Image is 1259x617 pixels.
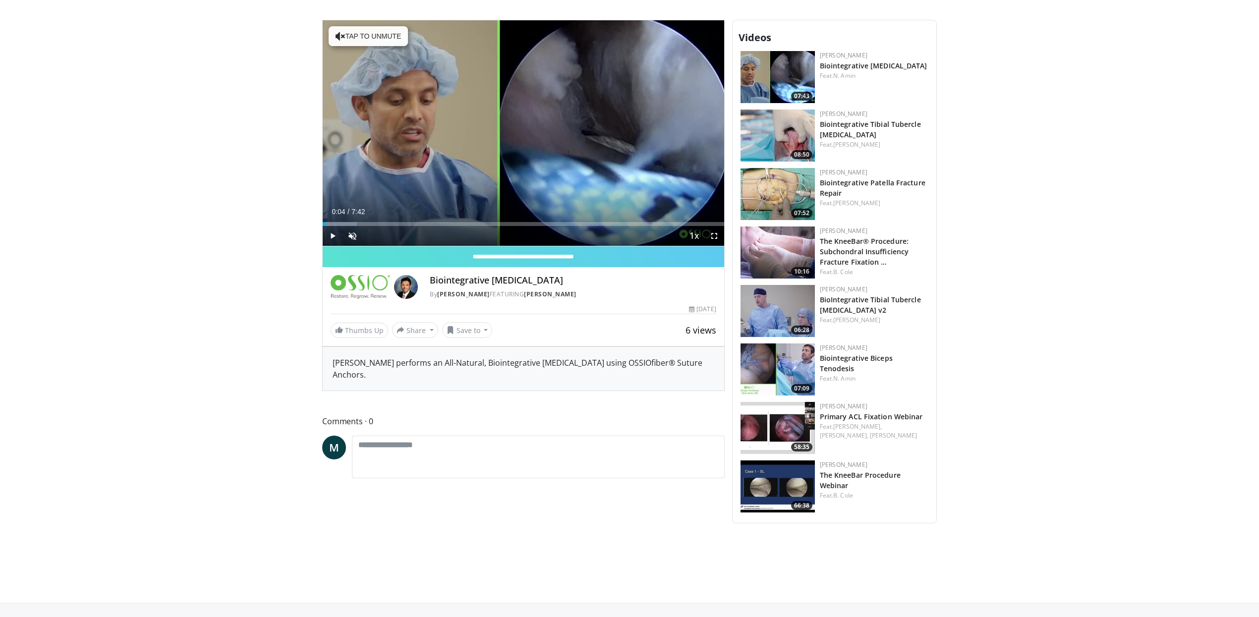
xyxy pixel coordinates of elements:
[820,199,928,208] div: Feat.
[322,415,725,428] span: Comments 0
[741,402,815,454] a: 58:35
[820,491,928,500] div: Feat.
[833,374,856,383] a: N. Amin
[820,140,928,149] div: Feat.
[833,140,880,149] a: [PERSON_NAME]
[820,168,867,176] a: [PERSON_NAME]
[820,353,893,373] a: Biointegrative Biceps Tenodesis
[820,460,867,469] a: [PERSON_NAME]
[820,412,923,421] a: Primary ACL Fixation Webinar
[430,290,716,299] div: By FEATURING
[329,26,408,46] button: Tap to unmute
[833,491,853,500] a: B. Cole
[741,343,815,395] a: 07:09
[331,323,388,338] a: Thumbs Up
[791,501,812,510] span: 66:38
[741,168,815,220] a: 07:52
[323,226,343,246] button: Play
[392,322,438,338] button: Share
[820,402,867,410] a: [PERSON_NAME]
[741,460,815,512] img: fc62288f-2adf-48f5-a98b-740dd39a21f3.150x105_q85_crop-smart_upscale.jpg
[820,51,867,59] a: [PERSON_NAME]
[343,226,362,246] button: Unmute
[791,267,812,276] span: 10:16
[833,268,853,276] a: B. Cole
[322,436,346,459] a: M
[741,343,815,395] img: f54b0be7-13b6-4977-9a5b-cecc55ea2090.150x105_q85_crop-smart_upscale.jpg
[430,275,716,286] h4: Biointegrative [MEDICAL_DATA]
[704,226,724,246] button: Fullscreen
[741,51,815,103] a: 07:43
[741,110,815,162] a: 08:50
[741,226,815,279] img: c7fa0e63-843a-41fb-b12c-ba711dda1bcc.150x105_q85_crop-smart_upscale.jpg
[791,384,812,393] span: 07:09
[870,431,917,440] a: [PERSON_NAME]
[833,316,880,324] a: [PERSON_NAME]
[741,402,815,454] img: 260ca433-3e9d-49fb-8f61-f00fa1ab23ce.150x105_q85_crop-smart_upscale.jpg
[820,470,901,490] a: The KneeBar Procedure Webinar
[741,226,815,279] a: 10:16
[351,208,365,216] span: 7:42
[820,422,928,440] div: Feat.
[820,343,867,352] a: [PERSON_NAME]
[741,285,815,337] a: 06:28
[741,460,815,512] a: 66:38
[820,316,928,325] div: Feat.
[739,31,771,44] span: Videos
[741,285,815,337] img: 2fac5f83-3fa8-46d6-96c1-ffb83ee82a09.150x105_q85_crop-smart_upscale.jpg
[394,275,418,299] img: Avatar
[524,290,576,298] a: [PERSON_NAME]
[331,275,390,299] img: Ossio
[689,305,716,314] div: [DATE]
[437,290,490,298] a: [PERSON_NAME]
[820,268,928,277] div: Feat.
[791,150,812,159] span: 08:50
[686,324,716,336] span: 6 views
[820,110,867,118] a: [PERSON_NAME]
[323,347,724,391] div: [PERSON_NAME] performs an All-Natural, Biointegrative [MEDICAL_DATA] using OSSIOfiber® Suture Anc...
[833,422,882,431] a: [PERSON_NAME],
[820,295,921,315] a: BioIntegrative Tibial Tubercle [MEDICAL_DATA] v2
[323,222,724,226] div: Progress Bar
[323,20,724,247] video-js: Video Player
[820,226,867,235] a: [PERSON_NAME]
[820,431,868,440] a: [PERSON_NAME],
[820,119,921,139] a: Biointegrative Tibial Tubercle [MEDICAL_DATA]
[741,168,815,220] img: 711e638b-2741-4ad8-96b0-27da83aae913.150x105_q85_crop-smart_upscale.jpg
[820,61,927,70] a: Biointegrative [MEDICAL_DATA]
[791,92,812,101] span: 07:43
[347,208,349,216] span: /
[685,226,704,246] button: Playback Rate
[791,326,812,335] span: 06:28
[820,285,867,293] a: [PERSON_NAME]
[833,199,880,207] a: [PERSON_NAME]
[820,178,925,198] a: Biointegrative Patella Fracture Repair
[741,110,815,162] img: 14934b67-7d06-479f-8b24-1e3c477188f5.150x105_q85_crop-smart_upscale.jpg
[442,322,493,338] button: Save to
[820,236,909,267] a: The KneeBar® Procedure: Subchondral Insufficiency Fracture Fixation …
[820,71,928,80] div: Feat.
[791,209,812,218] span: 07:52
[791,443,812,451] span: 58:35
[833,71,856,80] a: N. Amin
[820,374,928,383] div: Feat.
[332,208,345,216] span: 0:04
[741,51,815,103] img: 3fbd5ba4-9555-46dd-8132-c1644086e4f5.150x105_q85_crop-smart_upscale.jpg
